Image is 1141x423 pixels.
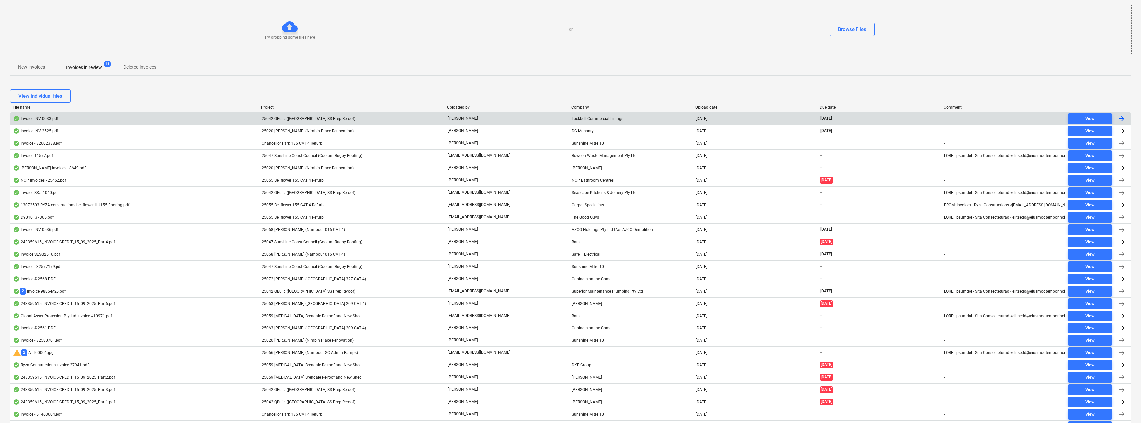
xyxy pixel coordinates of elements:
span: 25042 QBuild (Sunshine Beach SS Prep Reroof) [262,387,355,392]
div: OCR finished [13,141,20,146]
div: Sunshine Mitre 10 [569,261,693,272]
div: OCR finished [13,215,20,220]
p: New invoices [18,64,45,71]
div: [DATE] [696,289,707,294]
span: [DATE] [820,251,833,257]
div: Cabinets on the Coast [569,323,693,333]
div: OCR finished [13,153,20,158]
div: View [1085,386,1095,394]
span: 25059 Iplex Brendale Re-roof and New Shed [262,363,362,367]
div: 13072503 RYZA constructions bellflower ILU155 flooring.pdf [13,202,129,208]
div: Safe T Electrical [569,249,693,260]
span: [DATE] [820,362,833,368]
div: [DATE] [696,227,707,232]
p: [EMAIL_ADDRESS][DOMAIN_NAME] [448,190,510,195]
p: [EMAIL_ADDRESS][DOMAIN_NAME] [448,202,510,208]
div: [PERSON_NAME] [569,384,693,395]
div: Company [571,105,690,110]
button: View [1068,372,1112,383]
span: - [820,411,822,417]
span: [DATE] [820,288,833,294]
div: 243359615_INVOICE-CREDIT_15_09_2025_Part4.pdf [13,239,115,245]
span: - [820,214,822,220]
div: [PERSON_NAME] Invoices - 8649.pdf [13,165,86,171]
div: Uploaded by [447,105,566,110]
p: [PERSON_NAME] [448,276,478,282]
span: 25066 Thomson Ruiz (Nambour SC Admin Ramps) [262,350,358,355]
span: - [820,264,822,269]
div: - [944,166,945,170]
button: View [1068,237,1112,247]
div: OCR finished [13,178,20,183]
div: - [944,116,945,121]
div: Try dropping some files hereorBrowse Files [10,5,1132,54]
div: - [944,387,945,392]
div: OCR finished [13,338,20,343]
div: Invoice - 32602338.pdf [13,141,62,146]
div: Superior Maintenance Plumbing Pty Ltd [569,286,693,297]
div: 243359615_INVOICE-CREDIT_15_09_2025_Part2.pdf [13,375,115,380]
div: View [1085,164,1095,172]
div: Invoice INV-2525.pdf [13,128,58,134]
div: [DATE] [696,301,707,306]
div: Invoice - 51463604.pdf [13,412,62,417]
button: View [1068,163,1112,173]
div: OCR finished [13,202,20,208]
span: 25059 Iplex Brendale Re-roof and New Shed [262,314,362,318]
span: 25059 Iplex Brendale Re-roof and New Shed [262,375,362,380]
button: View [1068,126,1112,136]
div: OCR finished [13,399,20,405]
span: 25020 Patrick Lovekin (Nimbin Place Renovation) [262,166,354,170]
button: View [1068,200,1112,210]
div: OCR finished [13,289,20,294]
button: View [1068,323,1112,333]
p: Invoices in review [66,64,102,71]
span: - [820,313,822,318]
button: View [1068,113,1112,124]
span: warning [13,349,21,357]
div: - [944,363,945,367]
span: [DATE] [820,300,833,307]
div: Upload date [695,105,814,110]
button: View [1068,175,1112,186]
div: - [944,277,945,281]
div: [DATE] [696,314,707,318]
div: [PERSON_NAME] [569,397,693,407]
div: [DATE] [696,252,707,257]
div: OCR finished [13,239,20,245]
div: invoice-SKJ-1040.pdf [13,190,59,195]
div: OCR finished [13,313,20,318]
div: View [1085,374,1095,381]
div: View [1085,349,1095,357]
button: Browse Files [830,23,875,36]
div: View [1085,263,1095,271]
p: [EMAIL_ADDRESS][DOMAIN_NAME] [448,214,510,220]
span: 25047 Sunshine Coast Council (Coolum Rugby Roofing) [262,264,362,269]
span: 25068 Keyton (Nambour 016 CAT 4) [262,227,345,232]
span: 25042 QBuild (Sunshine Beach SS Prep Reroof) [262,190,355,195]
span: 25055 Bellflower 155 CAT 4 Refurb [262,203,324,207]
span: 25055 Bellflower 155 CAT 4 Refurb [262,178,324,183]
span: - [820,165,822,171]
div: View individual files [18,92,62,100]
div: Invoice INV-0536.pdf [13,227,58,232]
button: View [1068,249,1112,260]
div: Chat Widget [1108,391,1141,423]
div: OCR finished [13,264,20,269]
p: Try dropping some files here [264,35,315,40]
span: 25072 Keyton (Chancellor Park 327 CAT 4) [262,277,366,281]
p: or [569,27,573,32]
p: [PERSON_NAME] [448,227,478,232]
div: View [1085,226,1095,234]
p: [PERSON_NAME] [448,387,478,392]
span: 11 [104,61,111,67]
span: - [820,276,822,282]
div: OCR finished [13,276,20,282]
div: [DATE] [696,350,707,355]
p: Deleted invoices [123,64,156,71]
span: [DATE] [820,239,833,245]
p: [PERSON_NAME] [448,301,478,306]
p: [PERSON_NAME] [448,251,478,257]
p: [PERSON_NAME] [448,177,478,183]
span: 25020 Patrick Lovekin (Nimbin Place Renovation) [262,338,354,343]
